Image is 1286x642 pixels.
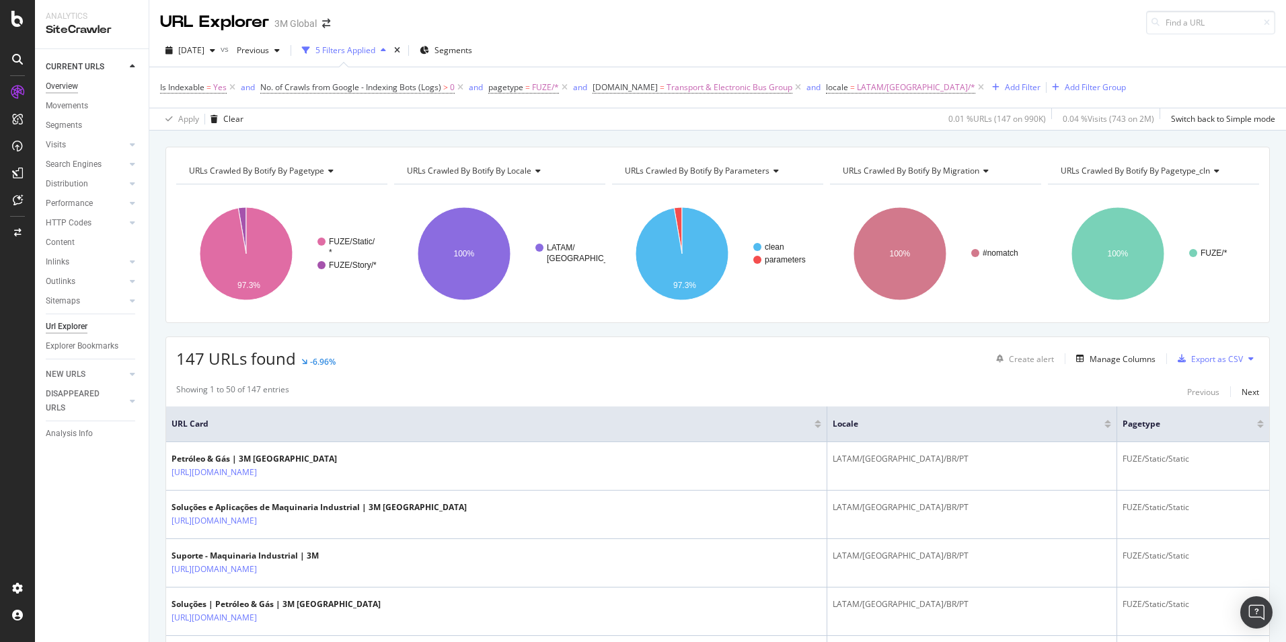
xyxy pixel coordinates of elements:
div: 3M Global [274,17,317,30]
div: Suporte - Maquinaria Industrial | 3M [172,550,319,562]
span: vs [221,43,231,55]
a: Outlinks [46,275,126,289]
div: FUZE/Static/Static [1123,453,1264,465]
a: Analysis Info [46,427,139,441]
div: CURRENT URLS [46,60,104,74]
h4: URLs Crawled By Botify By pagetype_cln [1058,160,1247,182]
text: #nomatch [983,248,1018,258]
a: [URL][DOMAIN_NAME] [172,563,257,576]
div: -6.96% [310,356,336,367]
span: FUZE/* [532,78,559,97]
div: Url Explorer [46,320,87,334]
svg: A chart. [1048,195,1259,312]
button: Next [1242,384,1259,400]
button: Add Filter [987,79,1041,96]
div: FUZE/Static/Static [1123,501,1264,513]
div: Export as CSV [1191,353,1243,365]
div: Analytics [46,11,138,22]
h4: URLs Crawled By Botify By parameters [622,160,811,182]
div: Content [46,236,75,250]
div: LATAM/[GEOGRAPHIC_DATA]/BR/PT [833,453,1111,465]
div: and [241,81,255,93]
button: 5 Filters Applied [297,40,391,61]
span: = [850,81,855,93]
div: times [391,44,403,57]
button: Export as CSV [1172,348,1243,369]
span: pagetype [488,81,523,93]
text: LATAM/ [547,243,575,252]
div: Inlinks [46,255,69,269]
div: SiteCrawler [46,22,138,38]
div: Movements [46,99,88,113]
a: Distribution [46,177,126,191]
div: HTTP Codes [46,216,91,230]
div: 5 Filters Applied [315,44,375,56]
button: Manage Columns [1071,351,1156,367]
div: Previous [1187,386,1219,398]
div: Sitemaps [46,294,80,308]
text: 97.3% [237,281,260,290]
h4: URLs Crawled By Botify By migration [840,160,1029,182]
div: FUZE/Static/Static [1123,550,1264,562]
span: locale [833,418,1084,430]
a: [URL][DOMAIN_NAME] [172,466,257,479]
span: 0 [450,78,455,97]
div: Add Filter [1005,81,1041,93]
text: 97.3% [673,281,696,290]
div: Next [1242,386,1259,398]
div: Soluções e Aplicações de Maquinaria Industrial | 3M [GEOGRAPHIC_DATA] [172,501,467,513]
text: FUZE/Story/* [329,260,377,270]
span: Transport & Electronic Bus Group [667,78,792,97]
div: 0.01 % URLs ( 147 on 990K ) [948,113,1046,124]
span: URL Card [172,418,811,430]
div: Analysis Info [46,427,93,441]
div: Open Intercom Messenger [1240,596,1273,629]
a: Performance [46,197,126,211]
div: URL Explorer [160,11,269,34]
a: Url Explorer [46,320,139,334]
a: Content [46,236,139,250]
text: 100% [1108,249,1129,258]
div: A chart. [612,195,823,312]
a: [URL][DOMAIN_NAME] [172,611,257,625]
a: Explorer Bookmarks [46,339,139,353]
button: Previous [1187,384,1219,400]
span: = [660,81,665,93]
text: [GEOGRAPHIC_DATA]/BR/PT [547,254,657,263]
div: Apply [178,113,199,124]
span: No. of Crawls from Google - Indexing Bots (Logs) [260,81,441,93]
span: URLs Crawled By Botify By migration [843,165,979,176]
span: URLs Crawled By Botify By parameters [625,165,769,176]
div: A chart. [176,195,387,312]
input: Find a URL [1146,11,1275,34]
div: Distribution [46,177,88,191]
a: Segments [46,118,139,133]
div: Soluções | Petróleo & Gás | 3M [GEOGRAPHIC_DATA] [172,598,381,610]
button: Previous [231,40,285,61]
button: Segments [414,40,478,61]
div: Manage Columns [1090,353,1156,365]
div: Overview [46,79,78,94]
button: Switch back to Simple mode [1166,108,1275,130]
span: Segments [434,44,472,56]
button: and [469,81,483,94]
a: [URL][DOMAIN_NAME] [172,514,257,528]
span: Yes [213,78,227,97]
button: Clear [205,108,243,130]
div: arrow-right-arrow-left [322,19,330,28]
svg: A chart. [830,195,1041,312]
span: [DOMAIN_NAME] [593,81,658,93]
div: Search Engines [46,157,102,172]
a: Movements [46,99,139,113]
div: Add Filter Group [1065,81,1126,93]
div: LATAM/[GEOGRAPHIC_DATA]/BR/PT [833,598,1111,610]
a: Inlinks [46,255,126,269]
a: Visits [46,138,126,152]
button: and [806,81,821,94]
div: NEW URLS [46,367,85,382]
text: FUZE/Static/ [329,237,375,246]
